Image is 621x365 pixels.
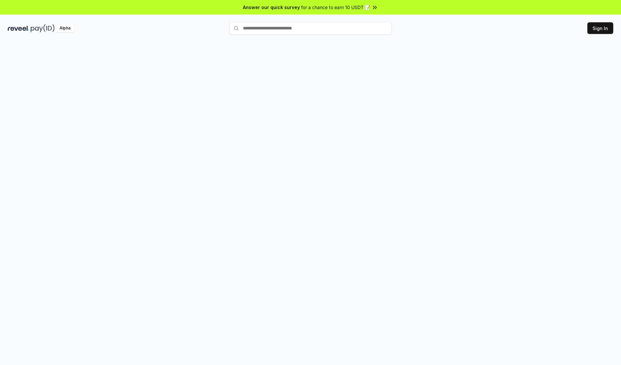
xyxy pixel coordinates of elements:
div: Alpha [56,24,74,32]
button: Sign In [587,22,613,34]
span: for a chance to earn 10 USDT 📝 [301,4,370,11]
span: Answer our quick survey [243,4,300,11]
img: pay_id [31,24,55,32]
img: reveel_dark [8,24,29,32]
